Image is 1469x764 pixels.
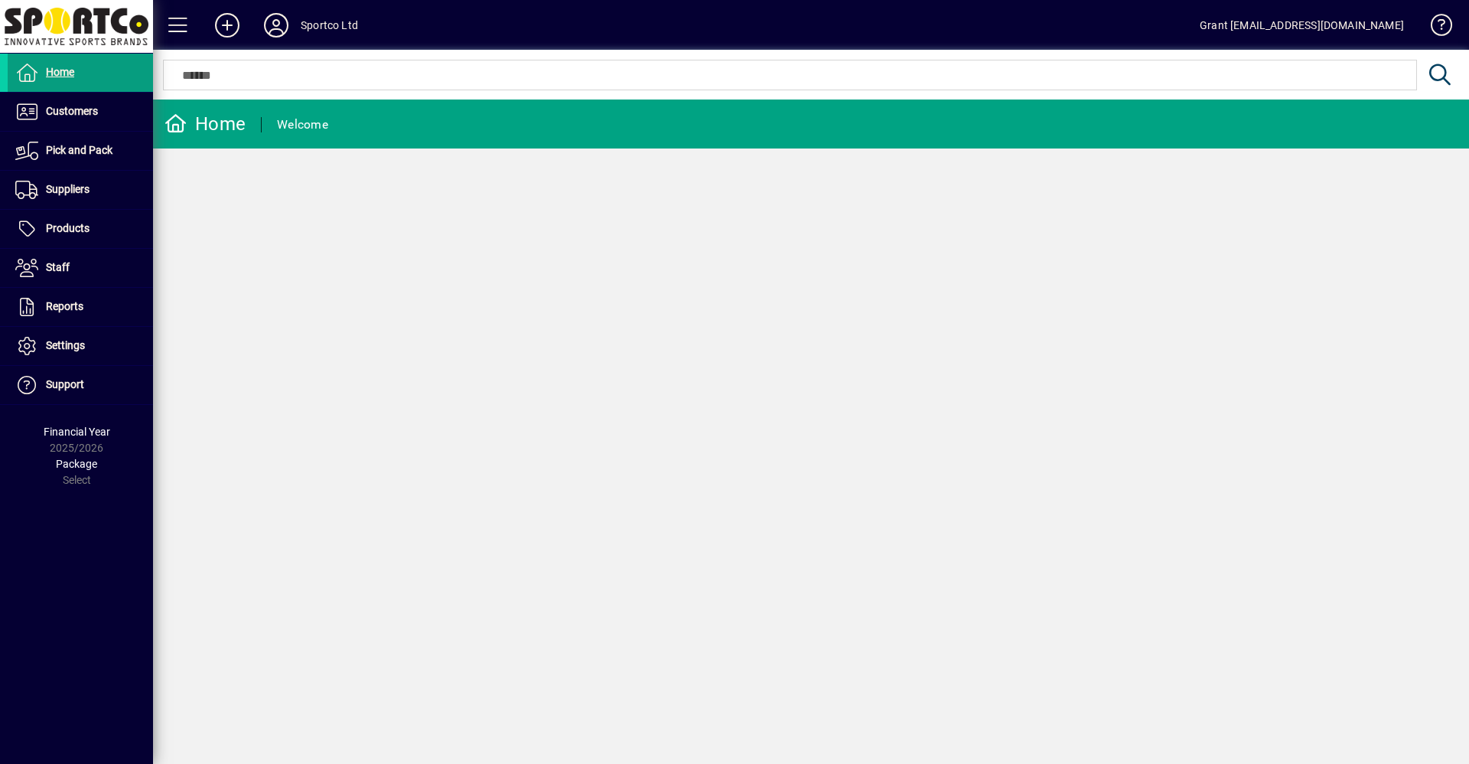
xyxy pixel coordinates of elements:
span: Financial Year [44,426,110,438]
a: Suppliers [8,171,153,209]
span: Suppliers [46,183,90,195]
span: Home [46,66,74,78]
a: Support [8,366,153,404]
div: Grant [EMAIL_ADDRESS][DOMAIN_NAME] [1200,13,1404,38]
a: Reports [8,288,153,326]
span: Products [46,222,90,234]
a: Staff [8,249,153,287]
span: Reports [46,300,83,312]
span: Customers [46,105,98,117]
button: Add [203,11,252,39]
button: Profile [252,11,301,39]
a: Settings [8,327,153,365]
span: Support [46,378,84,390]
a: Customers [8,93,153,131]
a: Products [8,210,153,248]
span: Pick and Pack [46,144,112,156]
a: Knowledge Base [1419,3,1450,53]
span: Staff [46,261,70,273]
div: Home [164,112,246,136]
a: Pick and Pack [8,132,153,170]
div: Welcome [277,113,328,137]
span: Package [56,458,97,470]
div: Sportco Ltd [301,13,358,38]
span: Settings [46,339,85,351]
